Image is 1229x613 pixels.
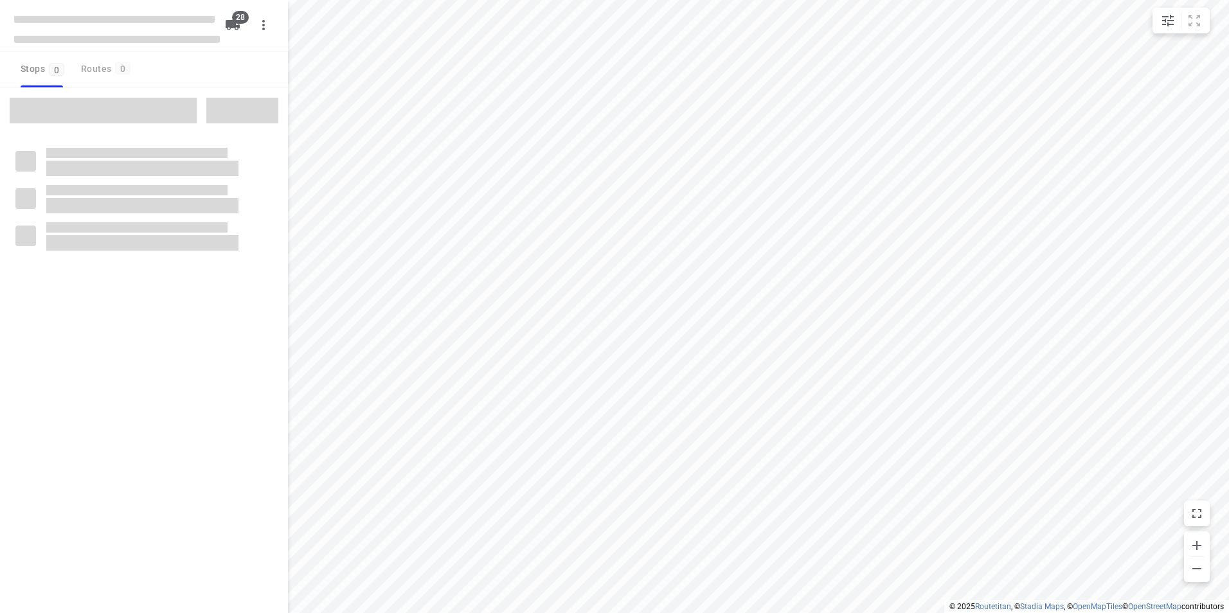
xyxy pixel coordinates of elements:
[1128,602,1181,611] a: OpenStreetMap
[975,602,1011,611] a: Routetitan
[949,602,1224,611] li: © 2025 , © , © © contributors
[1155,8,1181,33] button: Map settings
[1153,8,1210,33] div: small contained button group
[1073,602,1122,611] a: OpenMapTiles
[1020,602,1064,611] a: Stadia Maps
